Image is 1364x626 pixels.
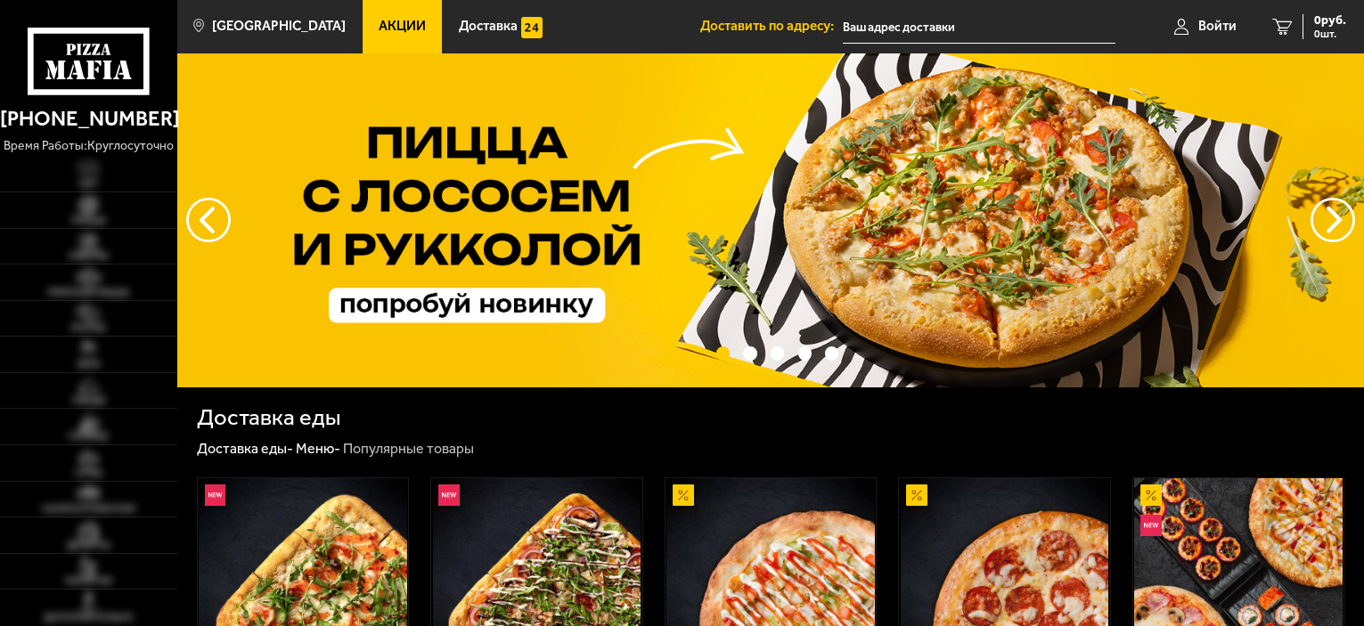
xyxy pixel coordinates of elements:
img: Акционный [906,484,927,506]
button: точки переключения [716,346,730,360]
span: 0 руб. [1314,14,1346,27]
img: Акционный [673,484,694,506]
span: Доставить по адресу: [700,20,843,33]
div: Популярные товары [343,440,474,459]
button: точки переключения [798,346,812,360]
button: точки переключения [771,346,784,360]
h1: Доставка еды [197,406,340,429]
button: точки переключения [743,346,756,360]
a: Доставка еды- [197,440,293,457]
a: Меню- [296,440,340,457]
button: следующий [186,198,231,242]
span: Войти [1198,20,1237,33]
img: Новинка [438,484,460,506]
button: предыдущий [1311,198,1355,242]
img: Новинка [205,484,226,506]
span: [GEOGRAPHIC_DATA] [212,20,346,33]
img: Новинка [1140,515,1162,536]
span: 0 шт. [1314,28,1346,39]
img: 15daf4d41897b9f0e9f617042186c801.svg [521,17,543,38]
span: Акции [379,20,426,33]
span: Доставка [459,20,518,33]
img: Акционный [1140,484,1162,506]
input: Ваш адрес доставки [843,11,1115,44]
button: точки переключения [825,346,838,360]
